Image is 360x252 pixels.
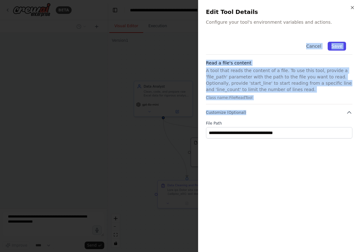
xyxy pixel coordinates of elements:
[206,8,352,16] h2: Edit Tool Details
[302,42,325,51] button: Cancel
[206,19,352,25] p: Configure your tool's environment variables and actions.
[206,121,352,126] label: File Path
[206,67,352,93] p: A tool that reads the content of a file. To use this tool, provide a 'file_path' parameter with t...
[206,95,352,100] p: Class name: FileReadTool
[328,42,346,51] button: Save
[206,110,246,115] span: Customize (Optional)
[206,109,352,116] button: Customize (Optional)
[206,60,352,66] h3: Read a file's content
